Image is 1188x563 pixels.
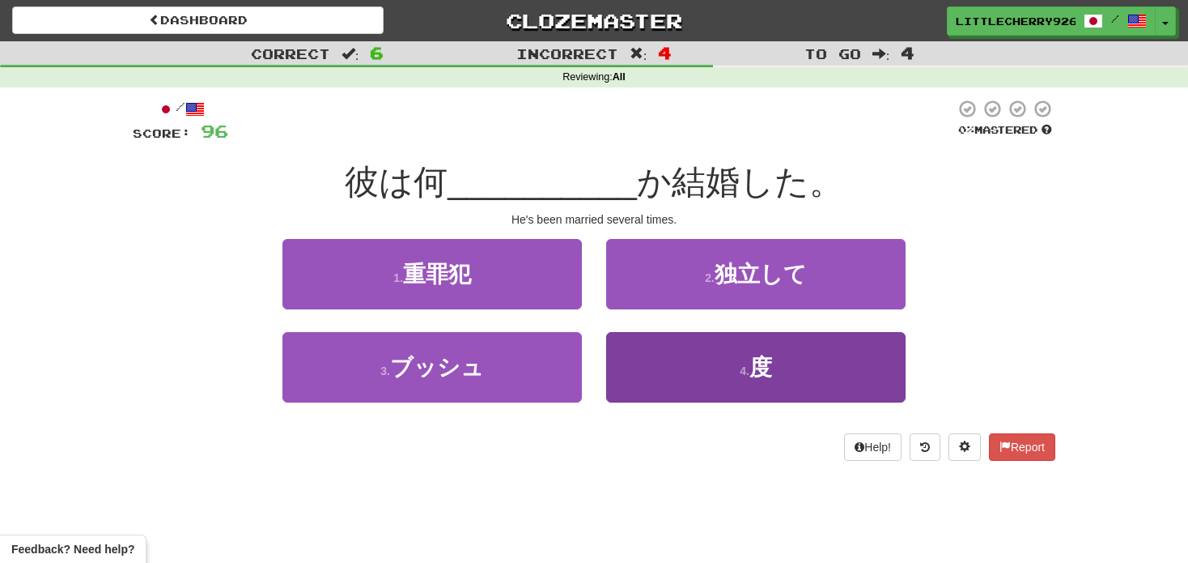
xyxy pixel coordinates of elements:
button: Report [989,433,1055,461]
span: Score: [133,126,191,140]
div: / [133,99,228,119]
a: Dashboard [12,6,384,34]
a: Clozemaster [408,6,779,35]
span: __________ [448,163,637,201]
span: Open feedback widget [11,541,134,557]
span: ブッシュ [390,355,484,380]
button: Help! [844,433,902,461]
span: LittleCherry9267 [956,14,1076,28]
button: 2.独立して [606,239,906,309]
span: 独立して [715,262,807,287]
button: Round history (alt+y) [910,433,940,461]
small: 4 . [740,365,749,377]
span: / [1111,13,1119,24]
button: 4.度 [606,332,906,403]
span: Correct [251,45,330,62]
div: Mastered [955,123,1055,138]
span: 彼は何 [345,163,448,201]
a: LittleCherry9267 / [947,6,1156,36]
button: 3.ブッシュ [282,332,582,403]
span: : [630,47,647,61]
span: 4 [901,43,914,62]
span: : [342,47,359,61]
span: 度 [749,355,772,380]
span: : [872,47,890,61]
span: To go [804,45,861,62]
span: Incorrect [516,45,618,62]
small: 3 . [380,365,390,377]
span: 96 [201,121,228,141]
small: 2 . [705,271,715,284]
div: He's been married several times. [133,211,1055,228]
span: 0 % [958,123,974,136]
strong: All [613,71,626,83]
small: 1 . [393,271,403,284]
span: 6 [370,43,384,62]
span: 4 [658,43,672,62]
span: 重罪犯 [403,262,471,287]
button: 1.重罪犯 [282,239,582,309]
span: か結婚した。 [637,163,843,201]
